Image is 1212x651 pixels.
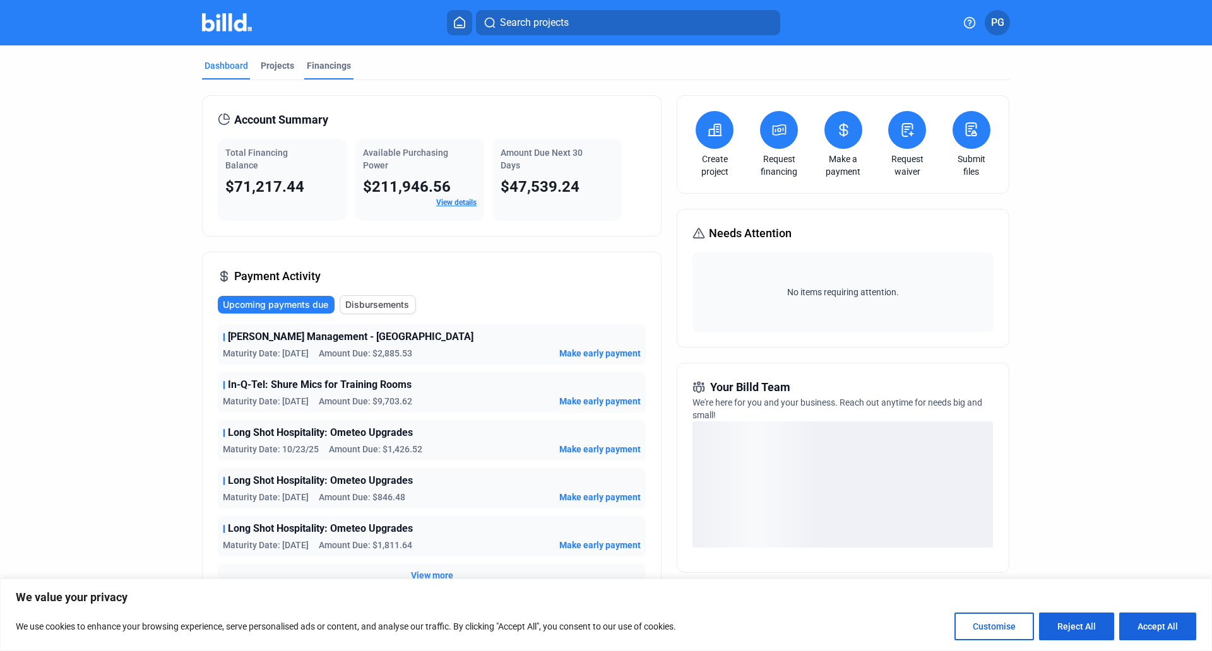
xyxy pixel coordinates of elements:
[363,178,451,196] span: $211,946.56
[885,153,929,178] a: Request waiver
[228,377,412,392] span: In-Q-Tel: Shure Mics for Training Rooms
[501,178,579,196] span: $47,539.24
[319,395,412,408] span: Amount Due: $9,703.62
[709,225,792,242] span: Needs Attention
[363,148,448,170] span: Available Purchasing Power
[954,613,1034,640] button: Customise
[223,539,309,551] span: Maturity Date: [DATE]
[340,295,416,314] button: Disbursements
[501,148,583,170] span: Amount Due Next 30 Days
[559,443,641,455] button: Make early payment
[307,59,351,72] div: Financings
[949,153,994,178] a: Submit files
[1039,613,1114,640] button: Reject All
[985,10,1010,35] button: PG
[228,425,413,440] span: Long Shot Hospitality: Ometeo Upgrades
[319,539,412,551] span: Amount Due: $1,811.64
[223,347,309,360] span: Maturity Date: [DATE]
[559,347,641,360] button: Make early payment
[202,13,252,32] img: Billd Company Logo
[345,298,409,311] span: Disbursements
[16,619,676,634] p: We use cookies to enhance your browsing experience, serve personalised ads or content, and analys...
[16,590,1196,605] p: We value your privacy
[500,15,569,30] span: Search projects
[261,59,294,72] div: Projects
[757,153,801,178] a: Request financing
[559,491,641,503] button: Make early payment
[698,286,988,298] span: No items requiring attention.
[223,491,309,503] span: Maturity Date: [DATE]
[692,421,993,548] div: loading
[710,378,790,396] span: Your Billd Team
[476,10,780,35] button: Search projects
[228,329,473,344] span: [PERSON_NAME] Management - [GEOGRAPHIC_DATA]
[234,267,321,285] span: Payment Activity
[1119,613,1196,640] button: Accept All
[692,397,982,420] span: We're here for you and your business. Reach out anytime for needs big and small!
[436,198,477,207] a: View details
[692,153,737,178] a: Create project
[223,298,328,311] span: Upcoming payments due
[559,395,641,408] button: Make early payment
[218,296,335,314] button: Upcoming payments due
[319,491,405,503] span: Amount Due: $846.48
[223,395,309,408] span: Maturity Date: [DATE]
[821,153,865,178] a: Make a payment
[205,59,248,72] div: Dashboard
[234,111,328,129] span: Account Summary
[228,473,413,488] span: Long Shot Hospitality: Ometeo Upgrades
[411,569,453,582] button: View more
[228,521,413,536] span: Long Shot Hospitality: Ometeo Upgrades
[223,443,319,455] span: Maturity Date: 10/23/25
[319,347,412,360] span: Amount Due: $2,885.53
[559,539,641,551] button: Make early payment
[225,148,288,170] span: Total Financing Balance
[991,15,1004,30] span: PG
[225,178,304,196] span: $71,217.44
[329,443,422,455] span: Amount Due: $1,426.52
